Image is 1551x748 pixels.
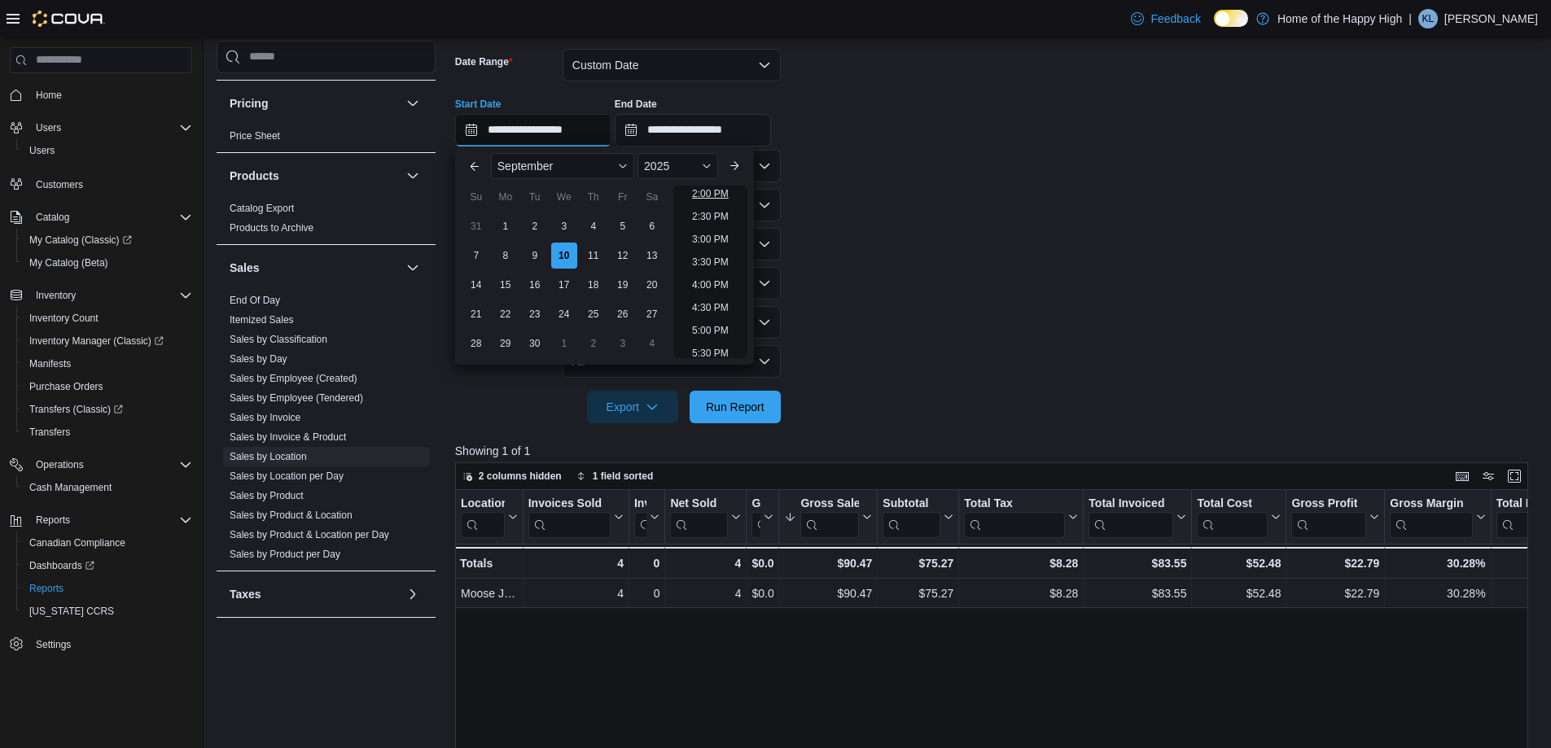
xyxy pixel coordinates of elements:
span: Dashboards [23,556,192,575]
div: day-17 [551,272,577,298]
button: Taxes [230,586,400,602]
span: Sales by Classification [230,333,327,346]
h3: Taxes [230,586,261,602]
a: Cash Management [23,478,118,497]
div: Su [463,184,489,210]
div: day-1 [493,213,519,239]
span: Itemized Sales [230,313,294,326]
span: 2 columns hidden [479,470,562,483]
div: Gift Cards [751,496,760,512]
div: day-2 [581,330,607,357]
div: day-30 [522,330,548,357]
div: Invoices Sold [528,496,610,512]
button: Products [403,166,423,186]
button: Total Tax [964,496,1078,538]
div: Sa [639,184,665,210]
li: 2:30 PM [686,207,735,226]
span: End Of Day [230,294,280,307]
span: Home [29,85,192,105]
span: Users [29,144,55,157]
button: Display options [1479,466,1498,486]
span: Feedback [1150,11,1200,27]
span: Transfers (Classic) [23,400,192,419]
div: day-26 [610,301,636,327]
a: My Catalog (Classic) [23,230,138,250]
span: Sales by Product [230,489,304,502]
a: Reports [23,579,70,598]
input: Dark Mode [1214,10,1248,27]
a: Itemized Sales [230,314,294,326]
span: Users [23,141,192,160]
div: 30.28% [1390,553,1485,573]
div: We [551,184,577,210]
span: Washington CCRS [23,601,192,621]
span: Run Report [706,399,765,415]
div: Net Sold [670,496,728,538]
div: day-4 [639,330,665,357]
div: Button. Open the year selector. 2025 is currently selected. [637,153,718,179]
button: Home [3,83,199,107]
div: $22.79 [1291,553,1379,573]
a: Sales by Day [230,353,287,365]
button: Cash Management [16,476,199,499]
input: Press the down key to enter a popover containing a calendar. Press the escape key to close the po... [455,114,611,147]
div: day-2 [522,213,548,239]
li: 5:00 PM [686,321,735,340]
div: Gross Profit [1291,496,1366,512]
span: Transfers [23,422,192,442]
a: Sales by Product & Location [230,510,353,521]
nav: Complex example [10,77,192,698]
div: Button. Open the month selector. September is currently selected. [491,153,634,179]
li: 3:00 PM [686,230,735,249]
div: day-9 [522,243,548,269]
a: Sales by Location per Day [230,470,344,482]
div: day-19 [610,272,636,298]
a: Transfers (Classic) [16,398,199,421]
input: Press the down key to open a popover containing a calendar. [615,114,771,147]
button: Inventory [3,284,199,307]
span: Cash Management [29,481,112,494]
div: day-13 [639,243,665,269]
a: Inventory Manager (Classic) [23,331,170,351]
div: day-28 [463,330,489,357]
span: Cash Management [23,478,192,497]
span: Operations [29,455,192,475]
div: Total Tax [964,496,1065,538]
button: Users [3,116,199,139]
div: Gift Card Sales [751,496,760,538]
div: Invoices Sold [528,496,610,538]
button: Operations [29,455,90,475]
button: 2 columns hidden [456,466,568,486]
div: $90.47 [784,584,872,603]
span: Purchase Orders [23,377,192,396]
div: 0 [634,584,659,603]
span: 1 field sorted [593,470,654,483]
a: Customers [29,175,90,195]
div: day-10 [551,243,577,269]
a: Inventory Manager (Classic) [16,330,199,352]
span: Reports [29,510,192,530]
a: Home [29,85,68,105]
span: Purchase Orders [29,380,103,393]
h3: Pricing [230,95,268,112]
div: Fr [610,184,636,210]
a: Settings [29,635,77,654]
button: Gross Profit [1291,496,1379,538]
div: Total Cost [1197,496,1268,538]
button: Settings [3,632,199,656]
label: End Date [615,98,657,111]
button: Operations [3,453,199,476]
button: Users [16,139,199,162]
a: Sales by Invoice [230,412,300,423]
span: Sales by Invoice [230,411,300,424]
a: Users [23,141,61,160]
button: Sales [403,258,423,278]
span: My Catalog (Classic) [23,230,192,250]
div: day-7 [463,243,489,269]
a: Sales by Product & Location per Day [230,529,389,540]
button: Keyboard shortcuts [1452,466,1472,486]
li: 4:30 PM [686,298,735,317]
div: day-15 [493,272,519,298]
button: Gross Margin [1390,496,1485,538]
div: $83.55 [1089,553,1186,573]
